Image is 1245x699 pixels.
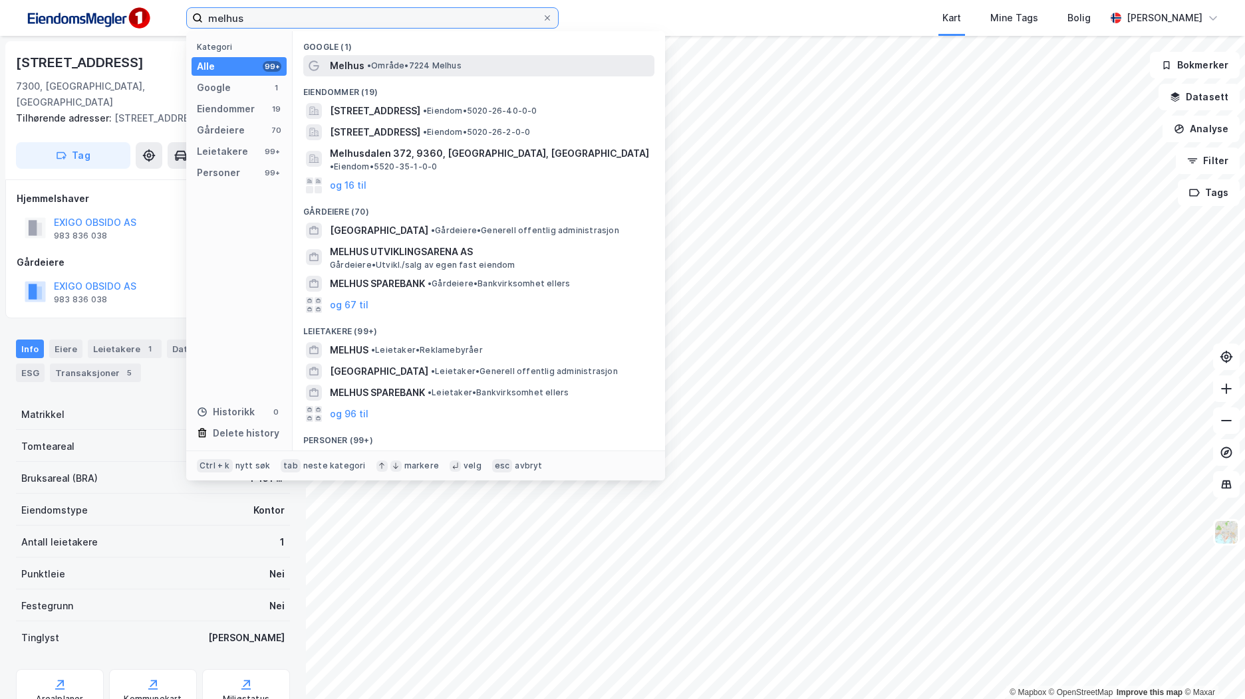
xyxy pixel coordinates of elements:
[1127,10,1202,26] div: [PERSON_NAME]
[16,110,279,126] div: [STREET_ADDRESS]
[197,101,255,117] div: Eiendommer
[330,161,334,171] span: •
[1010,688,1046,697] a: Mapbox
[1214,520,1239,545] img: Z
[330,161,437,172] span: Eiendom • 5520-35-1-0-0
[492,459,513,472] div: esc
[269,566,285,582] div: Nei
[16,340,44,358] div: Info
[431,366,618,377] span: Leietaker • Generell offentlig administrasjon
[431,225,435,235] span: •
[21,534,98,550] div: Antall leietakere
[330,406,368,422] button: og 96 til
[21,598,73,614] div: Festegrunn
[16,52,146,73] div: [STREET_ADDRESS]
[197,122,245,138] div: Gårdeiere
[197,165,240,181] div: Personer
[49,340,82,358] div: Eiere
[1049,688,1113,697] a: OpenStreetMap
[271,104,281,114] div: 19
[371,345,483,355] span: Leietaker • Reklamebyråer
[303,460,366,471] div: neste kategori
[330,177,366,193] button: og 16 til
[213,425,279,441] div: Delete history
[21,630,59,646] div: Tinglyst
[197,404,255,420] div: Historikk
[293,196,665,220] div: Gårdeiere (70)
[330,297,368,313] button: og 67 til
[21,566,65,582] div: Punktleie
[197,80,231,96] div: Google
[293,425,665,449] div: Personer (99+)
[21,470,98,486] div: Bruksareal (BRA)
[271,125,281,136] div: 70
[330,223,428,239] span: [GEOGRAPHIC_DATA]
[431,366,435,376] span: •
[263,61,281,72] div: 99+
[1178,179,1240,206] button: Tags
[253,502,285,518] div: Kontor
[371,345,375,355] span: •
[269,598,285,614] div: Nei
[515,460,542,471] div: avbryt
[54,294,107,305] div: 983 836 038
[50,363,141,382] div: Transaksjoner
[54,231,107,241] div: 983 836 038
[1178,635,1245,699] iframe: Chat Widget
[16,112,114,124] span: Tilhørende adresser:
[423,127,530,138] span: Eiendom • 5020-26-2-0-0
[21,439,74,454] div: Tomteareal
[1178,635,1245,699] div: Kontrollprogram for chat
[21,3,154,33] img: F4PB6Px+NJ5v8B7XTbfpPpyloAAAAASUVORK5CYII=
[330,124,420,140] span: [STREET_ADDRESS]
[280,534,285,550] div: 1
[16,142,130,169] button: Tag
[330,342,368,358] span: MELHUS
[330,363,428,379] span: [GEOGRAPHIC_DATA]
[330,276,425,292] span: MELHUS SPAREBANK
[293,31,665,55] div: Google (1)
[1163,116,1240,142] button: Analyse
[143,342,156,355] div: 1
[423,127,427,137] span: •
[197,58,215,74] div: Alle
[122,366,136,379] div: 5
[293,316,665,340] div: Leietakere (99+)
[330,244,649,260] span: MELHUS UTVIKLINGSARENA AS
[293,76,665,100] div: Eiendommer (19)
[263,167,281,178] div: 99+
[271,82,281,93] div: 1
[423,106,427,116] span: •
[367,60,462,71] span: Område • 7224 Melhus
[197,144,248,159] div: Leietakere
[330,146,649,161] span: Melhusdalen 372, 9360, [GEOGRAPHIC_DATA], [GEOGRAPHIC_DATA]
[404,460,439,471] div: markere
[235,460,271,471] div: nytt søk
[330,103,420,119] span: [STREET_ADDRESS]
[263,146,281,157] div: 99+
[1150,52,1240,78] button: Bokmerker
[1067,10,1091,26] div: Bolig
[428,278,570,289] span: Gårdeiere • Bankvirksomhet ellers
[428,387,432,397] span: •
[1159,84,1240,110] button: Datasett
[330,260,515,270] span: Gårdeiere • Utvikl./salg av egen fast eiendom
[88,340,162,358] div: Leietakere
[17,254,289,270] div: Gårdeiere
[281,459,301,472] div: tab
[208,630,285,646] div: [PERSON_NAME]
[330,58,364,74] span: Melhus
[464,460,482,471] div: velg
[167,340,217,358] div: Datasett
[16,78,217,110] div: 7300, [GEOGRAPHIC_DATA], [GEOGRAPHIC_DATA]
[17,191,289,207] div: Hjemmelshaver
[431,225,619,236] span: Gårdeiere • Generell offentlig administrasjon
[21,502,88,518] div: Eiendomstype
[423,106,537,116] span: Eiendom • 5020-26-40-0-0
[367,60,371,70] span: •
[330,385,425,401] span: MELHUS SPAREBANK
[428,387,569,398] span: Leietaker • Bankvirksomhet ellers
[203,8,542,28] input: Søk på adresse, matrikkel, gårdeiere, leietakere eller personer
[428,278,432,288] span: •
[197,42,287,52] div: Kategori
